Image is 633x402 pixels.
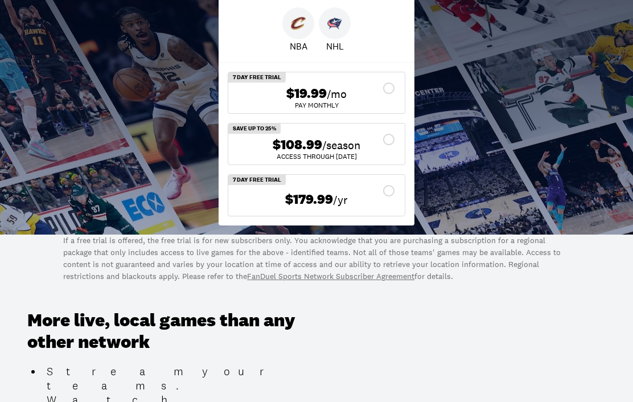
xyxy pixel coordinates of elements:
div: 7 Day Free Trial [228,175,286,185]
div: SAVE UP TO 25% [228,124,281,134]
span: /season [322,137,360,153]
span: $108.99 [273,137,322,153]
span: /mo [327,86,347,102]
div: 7 Day Free Trial [228,72,286,83]
div: Pay Monthly [237,102,396,109]
img: Blue Jackets [327,16,342,31]
span: /yr [333,192,348,208]
img: Cavaliers [291,16,306,31]
p: NHL [326,39,344,53]
div: ACCESS THROUGH [DATE] [237,153,396,160]
a: FanDuel Sports Network Subscriber Agreement [247,271,414,281]
p: NBA [290,39,307,53]
p: If a free trial is offered, the free trial is for new subscribers only. You acknowledge that you ... [63,235,570,282]
span: $19.99 [286,85,327,102]
span: $179.99 [285,191,333,208]
h3: More live, local games than any other network [27,310,322,354]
